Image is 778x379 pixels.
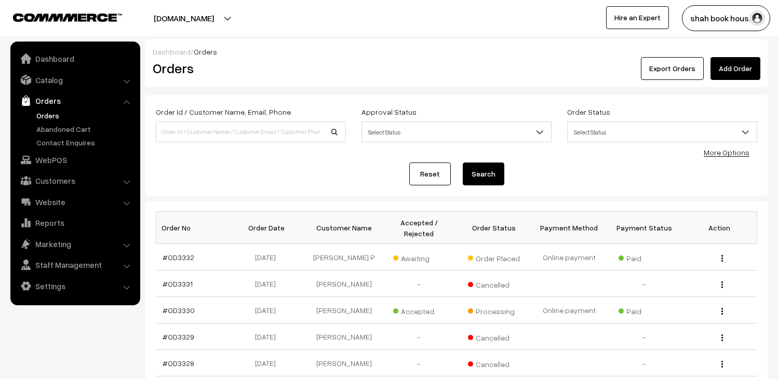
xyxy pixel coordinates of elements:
[606,6,669,29] a: Hire an Expert
[468,303,520,317] span: Processing
[231,350,306,376] td: [DATE]
[682,212,757,244] th: Action
[34,137,137,148] a: Contact Enquires
[13,49,137,68] a: Dashboard
[607,270,682,297] td: -
[13,171,137,190] a: Customers
[607,350,682,376] td: -
[381,323,457,350] td: -
[468,356,520,370] span: Cancelled
[13,213,137,232] a: Reports
[361,121,552,142] span: Select Status
[156,121,346,142] input: Order Id / Customer Name / Customer Email / Customer Phone
[306,297,382,323] td: [PERSON_NAME]
[641,57,704,80] button: Export Orders
[721,308,723,315] img: Menu
[117,5,250,31] button: [DOMAIN_NAME]
[721,361,723,368] img: Menu
[163,359,194,368] a: #OD3328
[607,323,682,350] td: -
[34,110,137,121] a: Orders
[532,244,607,270] td: Online payment
[463,163,504,185] button: Search
[393,303,445,317] span: Accepted
[231,297,306,323] td: [DATE]
[682,5,770,31] button: shah book hous…
[710,57,760,80] a: Add Order
[361,106,417,117] label: Approval Status
[306,244,382,270] td: [PERSON_NAME] P
[231,212,306,244] th: Order Date
[362,123,551,141] span: Select Status
[13,193,137,211] a: Website
[306,350,382,376] td: [PERSON_NAME]
[704,148,749,157] a: More Options
[163,332,194,341] a: #OD3329
[306,212,382,244] th: Customer Name
[468,250,520,264] span: Order Placed
[468,330,520,343] span: Cancelled
[721,281,723,288] img: Menu
[721,255,723,262] img: Menu
[231,244,306,270] td: [DATE]
[13,277,137,295] a: Settings
[532,212,607,244] th: Payment Method
[393,250,445,264] span: Awaiting
[306,270,382,297] td: [PERSON_NAME]
[156,212,232,244] th: Order No
[194,47,217,56] span: Orders
[163,253,194,262] a: #OD3332
[13,10,104,23] a: COMMMERCE
[567,121,757,142] span: Select Status
[468,277,520,290] span: Cancelled
[381,270,457,297] td: -
[13,235,137,253] a: Marketing
[13,91,137,110] a: Orders
[153,46,760,57] div: /
[13,71,137,89] a: Catalog
[34,124,137,134] a: Abandoned Cart
[231,323,306,350] td: [DATE]
[607,212,682,244] th: Payment Status
[163,306,195,315] a: #OD3330
[619,303,670,317] span: Paid
[381,350,457,376] td: -
[409,163,451,185] a: Reset
[231,270,306,297] td: [DATE]
[156,106,291,117] label: Order Id / Customer Name, Email, Phone
[749,10,765,26] img: user
[13,255,137,274] a: Staff Management
[153,47,191,56] a: Dashboard
[163,279,193,288] a: #OD3331
[567,106,610,117] label: Order Status
[721,334,723,341] img: Menu
[13,151,137,169] a: WebPOS
[568,123,757,141] span: Select Status
[619,250,670,264] span: Paid
[532,297,607,323] td: Online payment
[306,323,382,350] td: [PERSON_NAME]
[153,60,345,76] h2: Orders
[13,13,122,21] img: COMMMERCE
[381,212,457,244] th: Accepted / Rejected
[457,212,532,244] th: Order Status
